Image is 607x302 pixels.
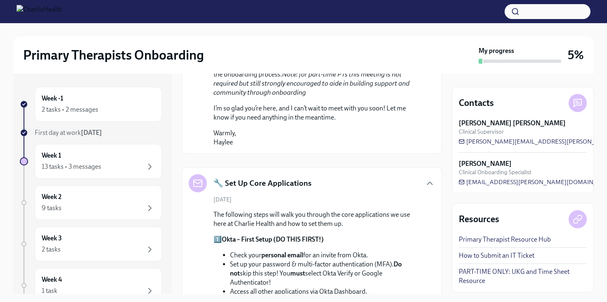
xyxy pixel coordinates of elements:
[20,144,162,179] a: Week 113 tasks • 3 messages
[42,192,62,201] h6: Week 2
[230,251,422,260] li: Check your for an invite from Okta.
[42,286,57,295] div: 1 task
[222,235,324,243] strong: Okta – First Setup (DO THIS FIRST!)
[261,251,303,259] strong: personal email
[42,105,98,114] div: 2 tasks • 2 messages
[213,129,422,147] p: Warmly, Haylee
[230,260,422,287] li: Set up your password & multi-factor authentication (MFA). skip this step! You select Okta Verify ...
[213,104,422,122] p: I’m so glad you’re here, and I can’t wait to meet with you soon! Let me know if you need anything...
[230,287,422,296] li: Access all other applications via Okta Dashboard.
[459,251,534,260] a: How to Submit an IT Ticket
[459,97,494,109] h4: Contacts
[459,168,531,176] span: Clinical Onboarding Specialist
[20,227,162,261] a: Week 32 tasks
[23,47,204,63] h2: Primary Therapists Onboarding
[459,213,499,225] h4: Resources
[459,119,566,128] strong: [PERSON_NAME] [PERSON_NAME]
[459,267,587,285] a: PART-TIME ONLY: UKG and Time Sheet Resource
[42,234,62,243] h6: Week 3
[81,129,102,137] strong: [DATE]
[42,162,101,171] div: 13 tasks • 3 messages
[213,178,311,189] h5: 🔧 Set Up Core Applications
[42,151,61,160] h6: Week 1
[459,235,551,244] a: Primary Therapist Resource Hub
[213,70,410,96] em: Note: for part-time PTs this meeting is not required but still strongly encouraged to aide in bui...
[42,94,63,103] h6: Week -1
[42,275,62,284] h6: Week 4
[290,269,305,277] strong: must
[20,87,162,122] a: Week -12 tasks • 2 messages
[20,185,162,220] a: Week 29 tasks
[20,128,162,137] a: First day at work[DATE]
[459,128,504,136] span: Clinical Supervisor
[213,196,232,204] span: [DATE]
[459,159,512,168] strong: [PERSON_NAME]
[213,210,422,228] p: The following steps will walk you through the core applications we use here at Charlie Health and...
[213,235,422,244] p: 1️⃣
[479,46,514,55] strong: My progress
[17,5,62,18] img: CharlieHealth
[42,245,61,254] div: 2 tasks
[568,48,584,62] h3: 5%
[35,129,102,137] span: First day at work
[42,204,62,213] div: 9 tasks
